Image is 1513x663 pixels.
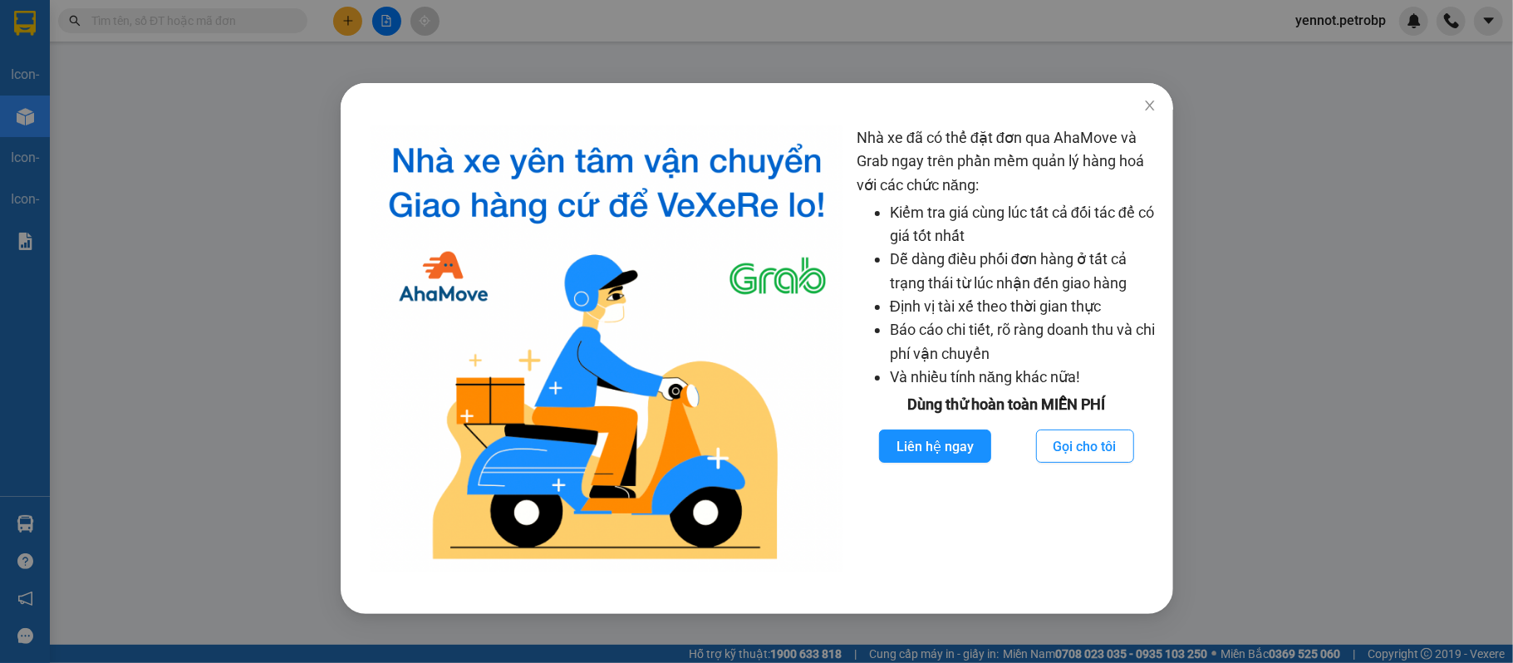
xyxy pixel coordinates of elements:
[1126,83,1172,130] button: Close
[890,318,1157,366] li: Báo cáo chi tiết, rõ ràng doanh thu và chi phí vận chuyển
[897,436,974,457] span: Liên hệ ngay
[890,248,1157,295] li: Dễ dàng điều phối đơn hàng ở tất cả trạng thái từ lúc nhận đến giao hàng
[857,393,1157,416] div: Dùng thử hoàn toàn MIỄN PHÍ
[1142,99,1156,112] span: close
[857,126,1157,572] div: Nhà xe đã có thể đặt đơn qua AhaMove và Grab ngay trên phần mềm quản lý hàng hoá với các chức năng:
[879,430,991,463] button: Liên hệ ngay
[371,126,843,572] img: logo
[890,295,1157,318] li: Định vị tài xế theo thời gian thực
[890,201,1157,248] li: Kiểm tra giá cùng lúc tất cả đối tác để có giá tốt nhất
[890,366,1157,389] li: Và nhiều tính năng khác nữa!
[1053,436,1116,457] span: Gọi cho tôi
[1035,430,1133,463] button: Gọi cho tôi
